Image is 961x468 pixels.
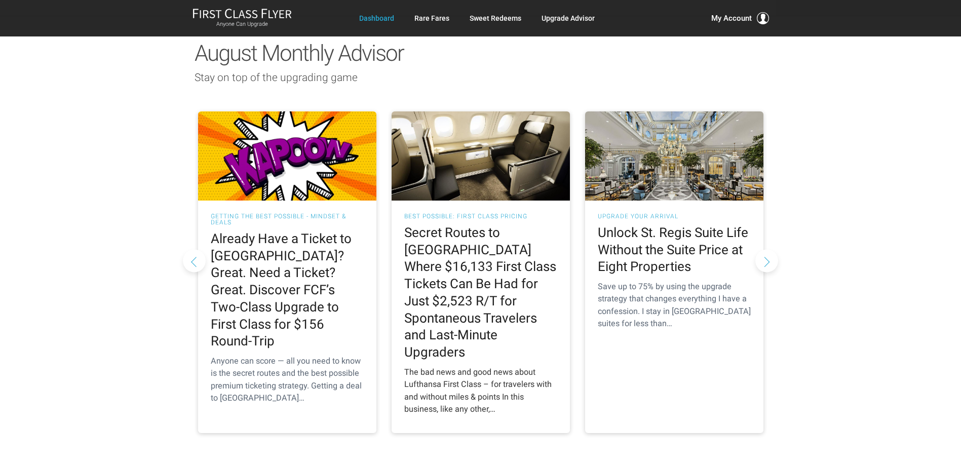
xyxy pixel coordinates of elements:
h3: Upgrade Your Arrival [598,213,751,219]
small: Anyone Can Upgrade [193,21,292,28]
span: My Account [711,12,752,24]
a: Getting the Best Possible - Mindset & Deals Already Have a Ticket to [GEOGRAPHIC_DATA]? Great. Ne... [198,111,376,433]
a: Dashboard [359,9,394,27]
h2: Already Have a Ticket to [GEOGRAPHIC_DATA]? Great. Need a Ticket? Great. Discover FCF’s Two-Class... [211,230,364,350]
h2: Secret Routes to [GEOGRAPHIC_DATA] Where $16,133 First Class Tickets Can Be Had for Just $2,523 R... [404,224,557,361]
h2: Unlock St. Regis Suite Life Without the Suite Price at Eight Properties [598,224,751,276]
span: August Monthly Advisor [195,40,404,66]
a: Sweet Redeems [470,9,521,27]
a: Best Possible: First Class Pricing Secret Routes to [GEOGRAPHIC_DATA] Where $16,133 First Class T... [392,111,570,433]
h3: Getting the Best Possible - Mindset & Deals [211,213,364,225]
a: Upgrade Your Arrival Unlock St. Regis Suite Life Without the Suite Price at Eight Properties Save... [585,111,763,433]
button: Next slide [755,249,778,272]
a: Rare Fares [414,9,449,27]
h3: Best Possible: First Class Pricing [404,213,557,219]
div: Anyone can score — all you need to know is the secret routes and the best possible premium ticket... [211,355,364,404]
img: First Class Flyer [193,8,292,19]
button: My Account [711,12,769,24]
a: Upgrade Advisor [542,9,595,27]
a: First Class FlyerAnyone Can Upgrade [193,8,292,28]
span: Stay on top of the upgrading game [195,71,358,84]
div: The bad news and good news about Lufthansa First Class – for travelers with and without miles & p... [404,366,557,415]
div: Save up to 75% by using the upgrade strategy that changes everything I have a confession. I stay ... [598,281,751,330]
button: Previous slide [183,249,206,272]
